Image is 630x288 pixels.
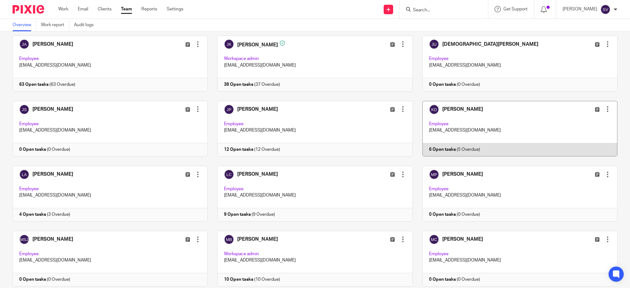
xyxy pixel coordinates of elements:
[74,19,98,31] a: Audit logs
[58,6,68,12] a: Work
[41,19,69,31] a: Work report
[167,6,183,12] a: Settings
[13,5,44,14] img: Pixie
[563,6,597,12] p: [PERSON_NAME]
[13,19,36,31] a: Overview
[98,6,112,12] a: Clients
[412,8,469,13] input: Search
[503,7,528,11] span: Get Support
[121,6,132,12] a: Team
[78,6,88,12] a: Email
[600,4,610,15] img: svg%3E
[141,6,157,12] a: Reports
